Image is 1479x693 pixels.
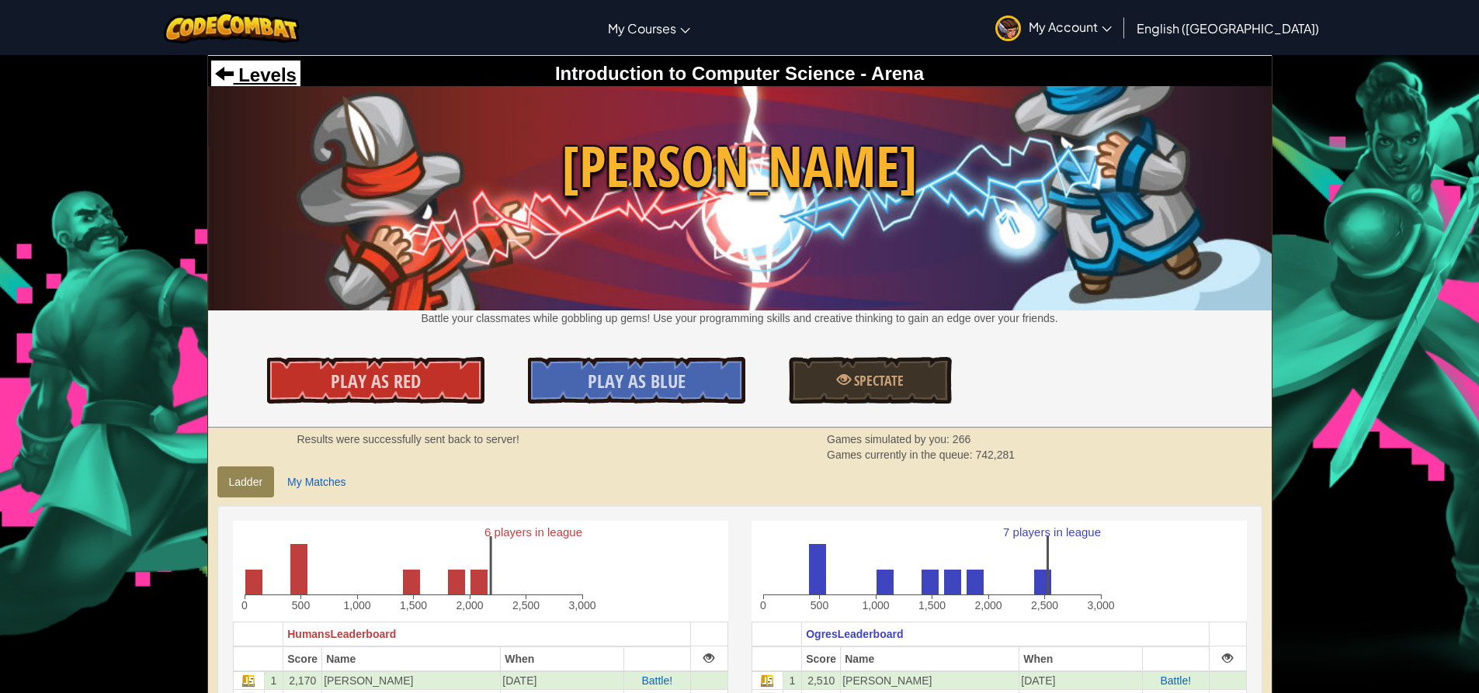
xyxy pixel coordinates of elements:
th: Score [802,646,841,671]
td: 1 [264,671,283,690]
text: 2,500 [1030,599,1057,612]
span: Leaderboard [330,628,396,640]
span: Humans [287,628,330,640]
span: Games simulated by you: [827,433,953,445]
span: - Arena [856,63,924,84]
img: Wakka Maul [208,86,1272,310]
span: Ogres [806,628,837,640]
td: [PERSON_NAME] [841,671,1019,690]
span: Play As Red [331,369,421,393]
th: Name [322,646,501,671]
span: English ([GEOGRAPHIC_DATA]) [1137,20,1319,36]
text: 1,000 [343,599,370,612]
a: Battle! [1160,674,1191,687]
td: 2,510 [802,671,841,690]
span: Spectate [851,371,904,390]
a: Battle! [641,674,672,687]
img: CodeCombat logo [164,12,300,43]
text: 3,000 [568,599,595,612]
text: 7 players in league [1003,525,1101,539]
a: Spectate [789,357,952,404]
span: My Account [1029,19,1112,35]
th: When [1019,646,1143,671]
strong: Results were successfully sent back to server! [297,433,519,445]
text: 2,000 [456,599,483,612]
td: [DATE] [1019,671,1143,690]
th: When [501,646,624,671]
text: 3,000 [1087,599,1114,612]
span: Levels [234,64,297,85]
a: My Account [988,3,1120,52]
td: Javascript [233,671,264,690]
text: 1,000 [862,599,889,612]
span: [PERSON_NAME] [208,126,1272,206]
text: 2,500 [512,599,539,612]
a: Levels [215,64,297,85]
span: Introduction to Computer Science [555,63,856,84]
text: 0 [760,599,766,612]
td: 2,170 [283,671,322,690]
text: 500 [291,599,310,612]
span: My Courses [608,20,676,36]
th: Score [283,646,322,671]
td: Javascript [752,671,783,690]
a: My Matches [276,466,357,497]
text: 0 [241,599,248,612]
span: 742,281 [975,449,1015,461]
span: 266 [953,433,970,445]
p: Battle your classmates while gobbling up gems! Use your programming skills and creative thinking ... [208,310,1272,326]
span: Play As Blue [588,369,686,393]
text: 6 players in league [484,525,582,539]
a: English ([GEOGRAPHIC_DATA]) [1129,7,1327,49]
td: [PERSON_NAME] [322,671,501,690]
img: avatar [995,16,1021,41]
a: Ladder [217,466,275,497]
span: Leaderboard [838,628,904,640]
span: Games currently in the queue: [827,449,975,461]
text: 2,000 [974,599,1002,612]
text: 1,500 [399,599,426,612]
td: [DATE] [501,671,624,690]
text: 1,500 [918,599,945,612]
a: My Courses [600,7,698,49]
th: Name [841,646,1019,671]
td: 1 [783,671,802,690]
text: 500 [810,599,828,612]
